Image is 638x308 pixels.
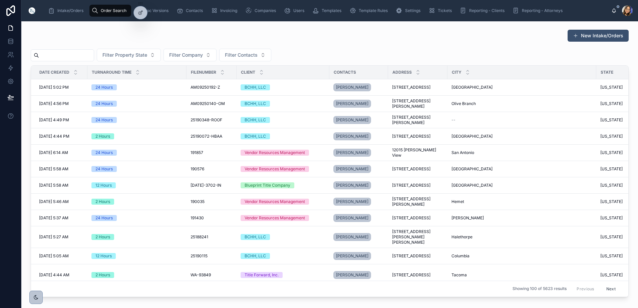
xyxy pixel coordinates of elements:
[91,101,183,107] a: 24 Hours
[241,133,325,139] a: BCHH, LLC
[39,272,83,278] a: [DATE] 4:44 AM
[191,199,233,204] a: 190035
[191,183,221,188] span: [DATE]-3702-IN
[336,272,368,278] span: [PERSON_NAME]
[600,101,623,106] span: [US_STATE]
[241,182,325,188] a: Blueprint Title Company
[191,150,203,155] span: 191857
[191,134,222,139] span: 25190072-HBAA
[191,215,233,221] a: 191430
[191,150,233,155] a: 191857
[95,253,112,259] div: 12 Hours
[39,272,69,278] span: [DATE] 4:44 AM
[169,52,203,58] span: Filter Company
[334,70,356,75] span: Contacts
[392,183,443,188] a: [STREET_ADDRESS]
[336,85,368,90] span: [PERSON_NAME]
[392,147,443,158] span: 12015 [PERSON_NAME] View
[451,101,592,106] a: Olive Branch
[405,8,420,13] span: Settings
[191,85,220,90] span: AM09250192-Z
[451,215,592,221] a: [PERSON_NAME]
[511,5,567,17] a: Reporting - Attorneys
[600,183,623,188] span: [US_STATE]
[392,115,443,125] span: [STREET_ADDRESS][PERSON_NAME]
[209,5,242,17] a: Invoicing
[336,101,368,106] span: [PERSON_NAME]
[568,30,629,42] a: New Intake/Orders
[359,8,388,13] span: Template Rules
[333,100,371,108] a: [PERSON_NAME]
[91,234,183,240] a: 2 Hours
[333,180,384,191] a: [PERSON_NAME]
[600,272,623,278] span: [US_STATE]
[333,232,384,242] a: [PERSON_NAME]
[333,233,371,241] a: [PERSON_NAME]
[95,150,113,156] div: 24 Hours
[333,147,384,158] a: [PERSON_NAME]
[39,134,69,139] span: [DATE] 4:44 PM
[336,134,368,139] span: [PERSON_NAME]
[333,251,384,261] a: [PERSON_NAME]
[191,117,233,123] a: 25190348-ROOF
[602,284,620,294] button: Next
[102,52,147,58] span: Filter Property State
[191,85,233,90] a: AM09250192-Z
[333,270,384,280] a: [PERSON_NAME]
[333,82,384,93] a: [PERSON_NAME]
[39,150,68,155] span: [DATE] 6:14 AM
[392,229,443,245] span: [STREET_ADDRESS][PERSON_NAME][PERSON_NAME]
[336,215,368,221] span: [PERSON_NAME]
[95,215,113,221] div: 24 Hours
[451,101,476,106] span: Olive Branch
[333,132,371,140] a: [PERSON_NAME]
[451,199,592,204] a: Hemet
[600,215,623,221] span: [US_STATE]
[191,101,233,106] a: AM09250140-OM
[191,253,208,259] span: 25190115
[392,215,443,221] a: [STREET_ADDRESS]
[241,199,325,205] a: Vendor Resources Management
[333,252,371,260] a: [PERSON_NAME]
[95,84,113,90] div: 24 Hours
[336,183,368,188] span: [PERSON_NAME]
[39,183,83,188] a: [DATE] 5:58 AM
[39,117,69,123] span: [DATE] 4:49 PM
[255,8,276,13] span: Companies
[243,5,281,17] a: Companies
[452,70,461,75] span: City
[451,253,592,259] a: Columbia
[451,85,493,90] span: [GEOGRAPHIC_DATA]
[451,253,469,259] span: Columbia
[282,5,309,17] a: Users
[245,215,305,221] div: Vendor Resources Management
[191,166,233,172] a: 190576
[245,101,266,107] div: BCHH, LLC
[392,272,430,278] span: [STREET_ADDRESS]
[451,85,592,90] a: [GEOGRAPHIC_DATA]
[347,5,392,17] a: Template Rules
[245,182,290,188] div: Blueprint Title Company
[164,49,217,61] button: Select Button
[95,101,113,107] div: 24 Hours
[392,85,430,90] span: [STREET_ADDRESS]
[241,272,325,278] a: Title Forward, Inc.
[451,134,592,139] a: [GEOGRAPHIC_DATA]
[91,215,183,221] a: 24 Hours
[336,199,368,204] span: [PERSON_NAME]
[392,253,430,259] span: [STREET_ADDRESS]
[336,150,368,155] span: [PERSON_NAME]
[39,166,83,172] a: [DATE] 5:58 AM
[392,70,412,75] span: Address
[191,183,233,188] a: [DATE]-3702-IN
[144,8,169,13] span: Doc Versions
[293,8,304,13] span: Users
[39,183,68,188] span: [DATE] 5:58 AM
[241,84,325,90] a: BCHH, LLC
[333,271,371,279] a: [PERSON_NAME]
[469,8,505,13] span: Reporting - Clients
[310,5,346,17] a: Templates
[392,166,430,172] span: [STREET_ADDRESS]
[39,215,68,221] span: [DATE] 5:37 AM
[392,98,443,109] a: [STREET_ADDRESS][PERSON_NAME]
